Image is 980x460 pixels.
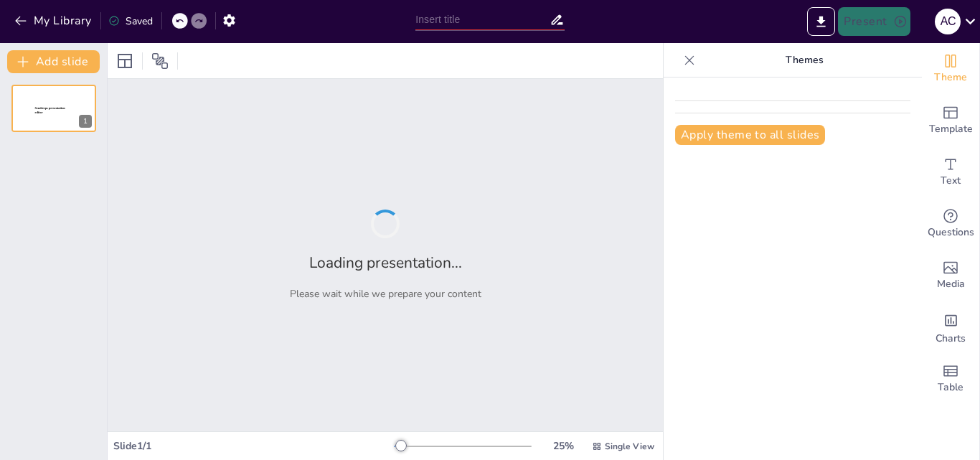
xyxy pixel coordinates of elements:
[290,287,481,301] p: Please wait while we prepare your content
[11,9,98,32] button: My Library
[935,7,961,36] button: A C
[935,9,961,34] div: A C
[546,439,580,453] div: 25 %
[922,198,979,250] div: Get real-time input from your audience
[807,7,835,36] button: Export to PowerPoint
[922,353,979,405] div: Add a table
[309,253,462,273] h2: Loading presentation...
[928,225,974,240] span: Questions
[937,276,965,292] span: Media
[922,43,979,95] div: Change the overall theme
[922,301,979,353] div: Add charts and graphs
[701,43,908,78] p: Themes
[941,173,961,189] span: Text
[7,50,100,73] button: Add slide
[938,380,963,395] span: Table
[79,115,92,128] div: 1
[108,14,153,28] div: Saved
[605,441,654,452] span: Single View
[936,331,966,347] span: Charts
[934,70,967,85] span: Theme
[675,125,825,145] button: Apply theme to all slides
[922,250,979,301] div: Add images, graphics, shapes or video
[11,85,96,132] div: 1
[113,439,394,453] div: Slide 1 / 1
[35,107,65,115] span: Sendsteps presentation editor
[151,52,169,70] span: Position
[838,7,910,36] button: Present
[922,95,979,146] div: Add ready made slides
[415,9,550,30] input: Insert title
[113,50,136,72] div: Layout
[922,146,979,198] div: Add text boxes
[929,121,973,137] span: Template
